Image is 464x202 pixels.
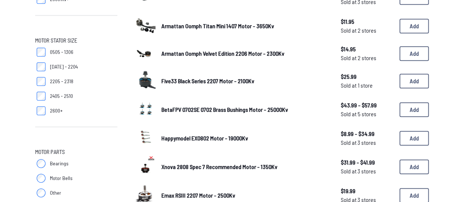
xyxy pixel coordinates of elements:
[135,47,156,60] img: image
[135,15,156,37] a: image
[37,188,45,197] input: Other
[35,147,65,156] span: Motor Parts
[341,138,394,147] span: Sold at 3 stores
[135,155,156,178] a: image
[161,49,329,58] a: Armattan Oomph Velvet Edition 2206 Motor - 2300Kv
[341,81,394,90] span: Sold at 1 store
[161,77,254,84] span: Five33 Black Series 2207 Motor - 2100Kv
[161,22,274,29] span: Armattan Oomph Titan Mini 1407 Motor - 3650Kv
[341,158,394,167] span: $31.99 - $41.99
[341,72,394,81] span: $25.99
[161,50,284,57] span: Armattan Oomph Velvet Edition 2206 Motor - 2300Kv
[161,77,329,85] a: Five33 Black Series 2207 Motor - 2100Kv
[50,92,73,100] span: 2405 - 2510
[399,19,429,33] button: Add
[161,192,235,199] span: Emax RSIII 2207 Motor - 2500Kv
[135,127,156,147] img: image
[161,105,329,114] a: BetaFPV 0702SE 0702 Brass Bushings Motor - 25000Kv
[341,110,394,118] span: Sold at 5 stores
[50,175,73,182] span: Motor Bells
[135,127,156,150] a: image
[341,45,394,54] span: $14.95
[161,191,329,200] a: Emax RSIII 2207 Motor - 2500Kv
[135,43,156,64] a: image
[37,92,45,100] input: 2405 - 2510
[50,48,73,56] span: 0505 - 1306
[37,159,45,168] input: Bearings
[50,189,61,197] span: Other
[37,106,45,115] input: 2600+
[135,70,156,90] img: image
[37,48,45,56] input: 0505 - 1306
[399,159,429,174] button: Add
[341,101,394,110] span: $43.99 - $57.99
[50,63,78,70] span: [DATE] - 2204
[37,77,45,86] input: 2205 - 2318
[341,129,394,138] span: $8.99 - $34.99
[135,98,156,119] img: image
[341,17,394,26] span: $11.95
[399,74,429,88] button: Add
[341,26,394,35] span: Sold at 2 stores
[161,22,329,30] a: Armattan Oomph Titan Mini 1407 Motor - 3650Kv
[399,46,429,61] button: Add
[161,106,288,113] span: BetaFPV 0702SE 0702 Brass Bushings Motor - 25000Kv
[50,78,73,85] span: 2205 - 2318
[135,98,156,121] a: image
[161,163,277,170] span: Xnova 2808 Spec 7 Recommended Motor - 1350Kv
[50,107,63,114] span: 2600+
[37,174,45,183] input: Motor Bells
[341,187,394,195] span: $19.99
[399,131,429,146] button: Add
[399,102,429,117] button: Add
[135,15,156,35] img: image
[161,162,329,171] a: Xnova 2808 Spec 7 Recommended Motor - 1350Kv
[161,134,329,143] a: Happymodel EX0802 Motor - 19000Kv
[135,70,156,92] a: image
[135,155,156,176] img: image
[341,54,394,62] span: Sold at 2 stores
[161,135,248,142] span: Happymodel EX0802 Motor - 19000Kv
[341,167,394,176] span: Sold at 3 stores
[50,160,69,167] span: Bearings
[35,36,77,45] span: Motor Stator Size
[37,62,45,71] input: [DATE] - 2204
